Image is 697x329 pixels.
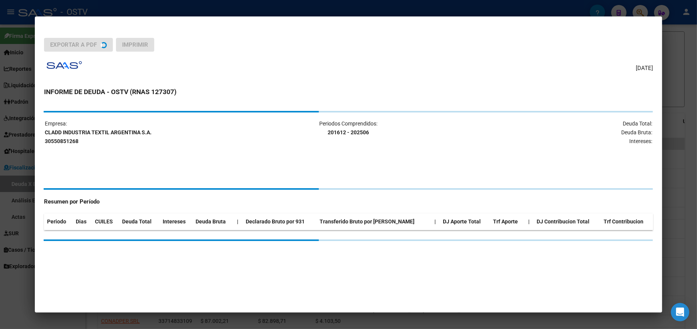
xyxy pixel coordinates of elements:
[50,41,97,48] span: Exportar a PDF
[450,119,652,145] p: Deuda Total: Deuda Bruta: Intereses:
[44,197,653,206] h4: Resumen por Período
[248,119,450,137] p: Periodos Comprendidos:
[116,38,154,52] button: Imprimir
[193,213,234,230] th: Deuda Bruta
[73,213,92,230] th: Dias
[490,213,525,230] th: Trf Aporte
[534,213,601,230] th: DJ Contribucion Total
[671,303,689,321] div: Open Intercom Messenger
[601,213,653,230] th: Trf Contribucion
[243,213,317,230] th: Declarado Bruto por 931
[234,213,243,230] th: |
[92,213,119,230] th: CUILES
[44,213,73,230] th: Periodo
[525,213,534,230] th: |
[431,213,440,230] th: |
[45,119,247,145] p: Empresa:
[44,87,653,97] h3: INFORME DE DEUDA - OSTV (RNAS 127307)
[44,38,113,52] button: Exportar a PDF
[636,64,653,73] span: [DATE]
[328,129,369,135] strong: 201612 - 202506
[119,213,160,230] th: Deuda Total
[122,41,148,48] span: Imprimir
[45,129,152,144] strong: CLADD INDUSTRIA TEXTIL ARGENTINA S.A. 30550851268
[160,213,193,230] th: Intereses
[440,213,490,230] th: DJ Aporte Total
[317,213,431,230] th: Transferido Bruto por [PERSON_NAME]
